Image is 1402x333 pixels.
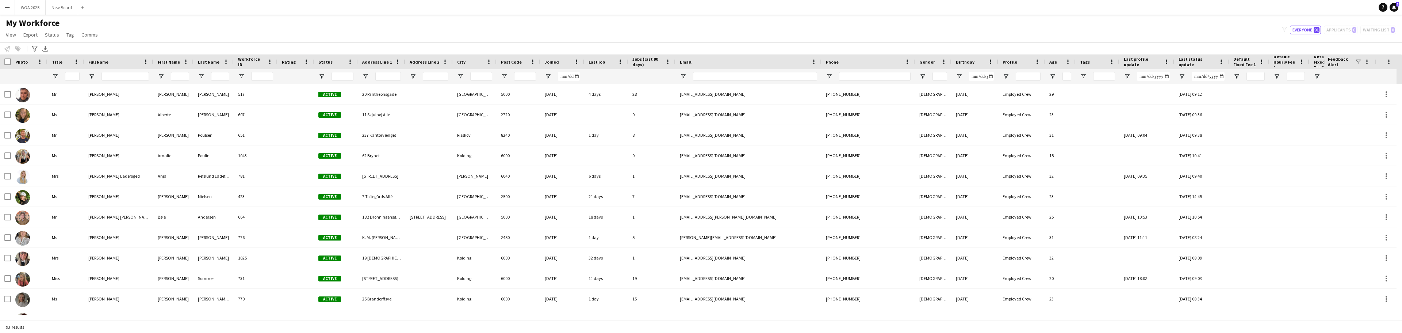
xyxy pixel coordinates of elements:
input: Last profile update Filter Input [1137,72,1170,81]
div: 1 [628,207,675,227]
div: [PHONE_NUMBER] [821,125,915,145]
input: Age Filter Input [1062,72,1071,81]
div: [DATE] 09:03 [1174,268,1229,288]
div: Anja [153,166,194,186]
input: Last Name Filter Input [211,72,229,81]
div: [DATE] 08:34 [1174,289,1229,309]
div: Miss [47,268,84,288]
div: Kolding [453,248,497,268]
app-action-btn: Export XLSX [41,44,50,53]
div: [PERSON_NAME] [153,125,194,145]
app-action-btn: Advanced filters [30,44,39,53]
a: Tag [64,30,77,39]
div: Poulsen [194,125,234,145]
div: 6000 [497,268,540,288]
div: [DATE] [540,248,584,268]
div: [DATE] [951,248,998,268]
div: [DATE] [951,289,998,309]
div: [STREET_ADDRESS] [358,268,405,288]
div: 2500 [497,186,540,207]
div: 731 [234,268,277,288]
div: Ms [47,105,84,125]
div: Employed Crew [998,207,1045,227]
div: [DATE] [540,105,584,125]
button: Open Filter Menu [1233,73,1240,80]
input: Birthday Filter Input [969,72,994,81]
button: Open Filter Menu [1124,73,1130,80]
div: [PHONE_NUMBER] [821,166,915,186]
span: My Workforce [6,18,60,29]
div: 0 [628,105,675,125]
div: [PERSON_NAME] [453,166,497,186]
div: 776 [234,227,277,247]
div: 7 Toftegårds Allé [358,186,405,207]
div: [DATE] 09:40 [1174,166,1229,186]
span: View [6,31,16,38]
div: 31 [1045,227,1076,247]
div: 20 Pantheonsgade [358,84,405,104]
span: Rating [282,59,296,65]
div: [PHONE_NUMBER] [821,207,915,227]
div: [PERSON_NAME] [153,309,194,329]
button: Open Filter Menu [501,73,507,80]
div: Poulin [194,145,234,166]
span: Tag [66,31,74,38]
img: Alberte Dan [15,108,30,123]
div: 8 [628,125,675,145]
div: 664 [234,207,277,227]
div: 21 days [584,186,628,207]
div: 6000 [497,309,540,329]
div: [PHONE_NUMBER] [821,145,915,166]
div: 31 [1045,125,1076,145]
a: Export [20,30,41,39]
span: Full Name [88,59,108,65]
span: Jobs (last 90 days) [632,56,662,67]
div: 95 days [584,309,628,329]
div: Risskov [453,125,497,145]
div: [DATE] [951,84,998,104]
div: [DATE] [540,84,584,104]
input: City Filter Input [470,72,492,81]
div: [PERSON_NAME] [153,227,194,247]
img: Camilla Madsen [15,251,30,266]
div: [DATE] 10:16 [1174,309,1229,329]
input: Address Line 2 Filter Input [423,72,448,81]
div: 28 [628,84,675,104]
div: [PERSON_NAME] [153,289,194,309]
div: [DEMOGRAPHIC_DATA] [915,207,951,227]
div: [STREET_ADDRESS] [405,207,453,227]
button: Open Filter Menu [362,73,369,80]
img: Caroline Steenholdt Jensen [15,292,30,307]
div: [DATE] 08:09 [1174,248,1229,268]
div: [EMAIL_ADDRESS][PERSON_NAME][DOMAIN_NAME] [675,207,821,227]
div: Kolding [453,145,497,166]
button: Open Filter Menu [238,73,245,80]
div: 0 [628,309,675,329]
div: [PHONE_NUMBER] [821,227,915,247]
div: [DEMOGRAPHIC_DATA] [915,309,951,329]
span: Export [23,31,38,38]
div: [DATE] 10:53 [1119,207,1174,227]
button: Open Filter Menu [1080,73,1087,80]
div: Employed Crew [998,145,1045,166]
div: 6 days [584,166,628,186]
div: [DATE] [951,268,998,288]
button: Open Filter Menu [1314,73,1320,80]
div: 11 Skjulhøj Allé [358,105,405,125]
img: Anja Refslund Ladefoged [15,170,30,184]
div: Miss [47,309,84,329]
span: Feedback Alert [1328,56,1355,67]
div: 23 [1045,289,1076,309]
div: [DEMOGRAPHIC_DATA] [915,227,951,247]
div: 28 Warmingsgade [358,309,405,329]
input: Tags Filter Input [1093,72,1115,81]
img: Caroline Sommer [15,272,30,287]
div: [DATE] 09:12 [1174,84,1229,104]
div: 11 days [584,268,628,288]
div: [DATE] [540,186,584,207]
div: [GEOGRAPHIC_DATA] [453,105,497,125]
div: [DATE] [951,105,998,125]
div: [PERSON_NAME][EMAIL_ADDRESS][DOMAIN_NAME] [675,309,821,329]
div: Refslund Ladefoged [194,166,234,186]
button: WOA 2025 [15,0,46,15]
